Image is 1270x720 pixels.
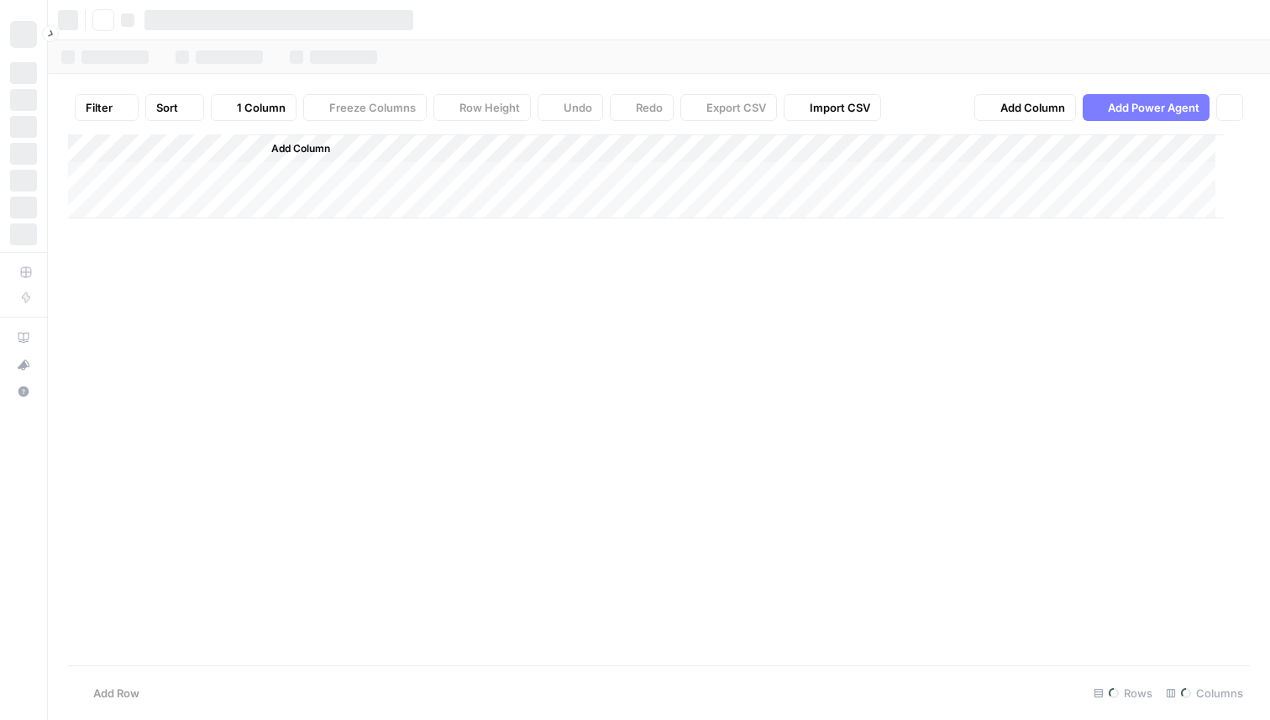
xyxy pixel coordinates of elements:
[610,94,674,121] button: Redo
[10,324,37,351] a: AirOps Academy
[156,99,178,116] span: Sort
[433,94,531,121] button: Row Height
[249,138,337,160] button: Add Column
[1087,680,1159,707] div: Rows
[784,94,881,121] button: Import CSV
[1000,99,1065,116] span: Add Column
[1108,99,1199,116] span: Add Power Agent
[75,94,139,121] button: Filter
[1159,680,1250,707] div: Columns
[237,99,286,116] span: 1 Column
[10,378,37,405] button: Help + Support
[538,94,603,121] button: Undo
[211,94,297,121] button: 1 Column
[271,141,330,156] span: Add Column
[459,99,520,116] span: Row Height
[974,94,1076,121] button: Add Column
[636,99,663,116] span: Redo
[68,680,150,707] button: Add Row
[303,94,427,121] button: Freeze Columns
[329,99,416,116] span: Freeze Columns
[93,685,139,702] span: Add Row
[564,99,592,116] span: Undo
[10,351,37,378] button: What's new?
[11,352,36,377] div: What's new?
[810,99,870,116] span: Import CSV
[86,99,113,116] span: Filter
[1083,94,1210,121] button: Add Power Agent
[145,94,204,121] button: Sort
[706,99,766,116] span: Export CSV
[680,94,777,121] button: Export CSV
